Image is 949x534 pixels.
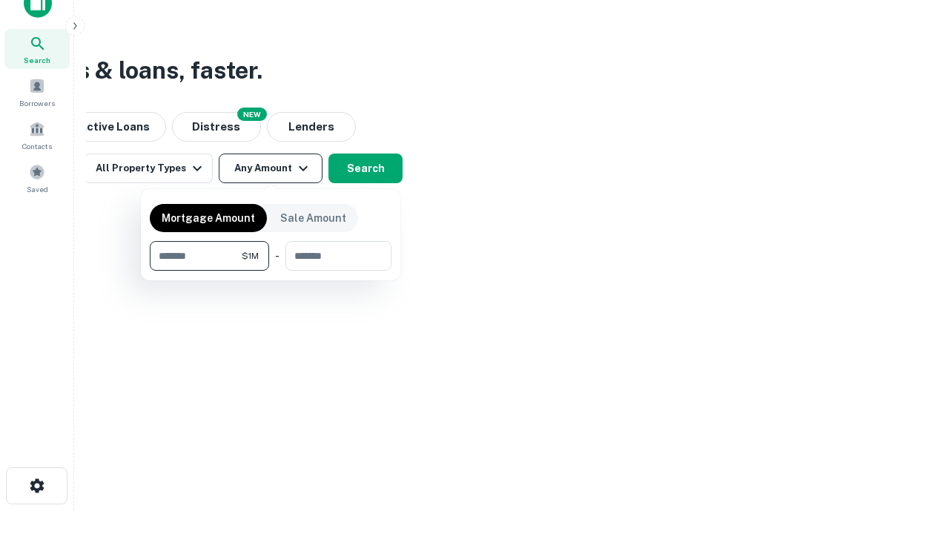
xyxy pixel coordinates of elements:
div: - [275,241,280,271]
span: $1M [242,249,259,263]
p: Mortgage Amount [162,210,255,226]
p: Sale Amount [280,210,346,226]
iframe: Chat Widget [875,415,949,487]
